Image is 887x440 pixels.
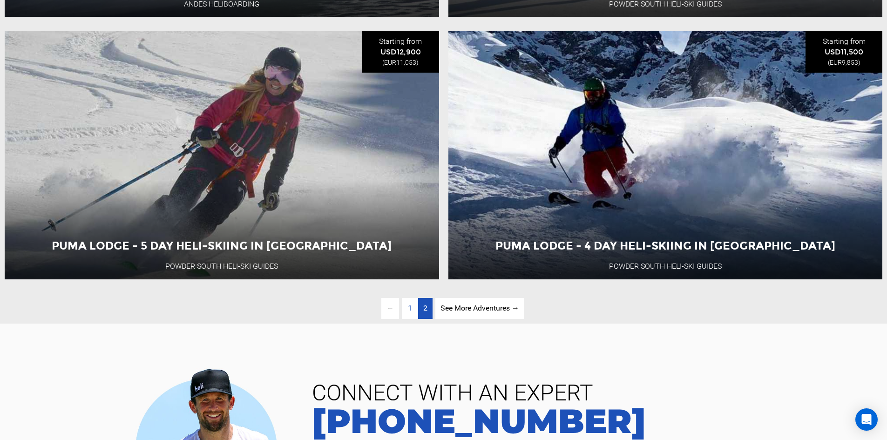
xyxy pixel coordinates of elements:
div: Open Intercom Messenger [855,408,878,431]
ul: Pagination [363,298,524,319]
span: CONNECT WITH AN EXPERT [305,382,873,404]
span: ← [381,298,399,319]
span: 2 [423,304,427,312]
a: [PHONE_NUMBER] [305,404,873,438]
span: 1 [403,298,417,319]
a: See More Adventures → page [435,298,524,319]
